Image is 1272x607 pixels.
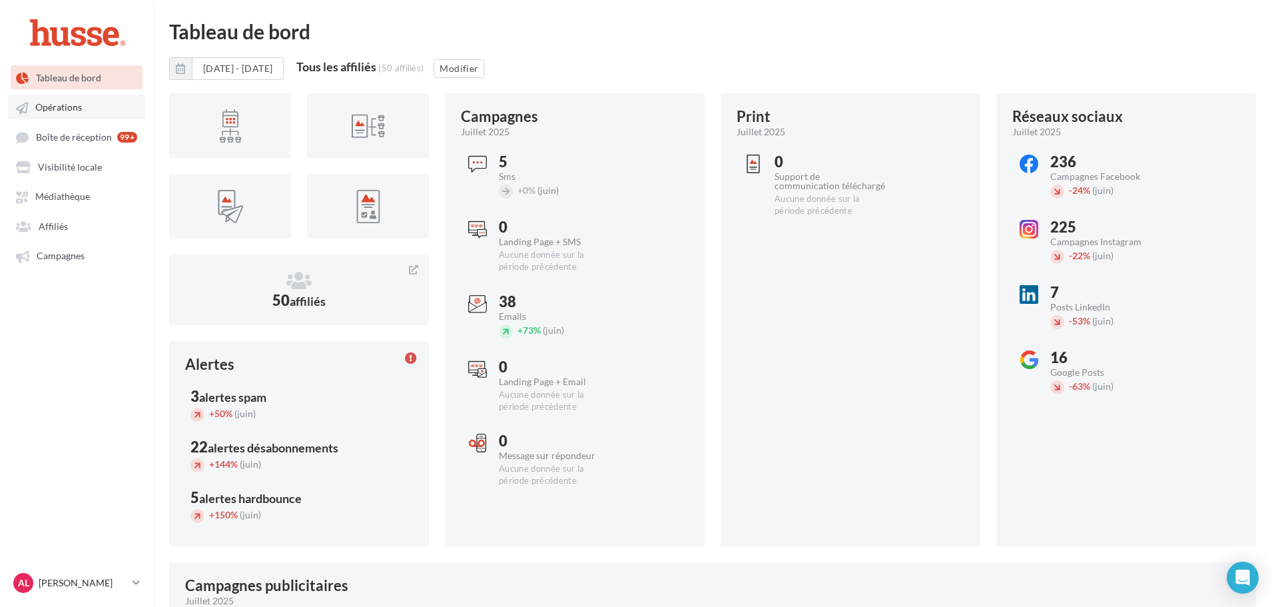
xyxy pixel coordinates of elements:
span: 24% [1069,185,1090,196]
span: (juin) [240,509,261,520]
button: [DATE] - [DATE] [192,57,284,80]
span: juillet 2025 [1012,125,1061,139]
div: alertes désabonnements [208,442,338,454]
div: (50 affiliés) [378,63,424,73]
a: Affiliés [8,214,145,238]
span: - [1069,250,1072,261]
span: Visibilité locale [38,161,102,173]
div: Tous les affiliés [296,61,376,73]
div: Support de communication téléchargé [775,172,886,191]
div: Posts LinkedIn [1050,303,1161,312]
div: Print [737,109,771,124]
span: + [209,509,214,520]
span: (juin) [1092,380,1113,392]
div: Aucune donnée sur la période précédente [499,463,610,487]
span: 50 [272,291,326,309]
div: Emails [499,312,610,321]
div: 5 [190,490,408,505]
button: [DATE] - [DATE] [169,57,284,80]
div: 0 [499,220,610,235]
div: Tableau de bord [169,21,1256,41]
span: Tableau de bord [36,72,101,83]
span: - [1069,380,1072,392]
span: (juin) [543,324,564,336]
span: + [517,324,523,336]
span: (juin) [1092,185,1113,196]
div: alertes hardbounce [199,492,302,504]
span: (juin) [234,408,256,419]
span: 63% [1069,380,1090,392]
span: - [1069,185,1072,196]
a: Médiathèque [8,184,145,208]
div: Campagnes Instagram [1050,237,1161,247]
div: Sms [499,172,610,181]
div: 38 [499,295,610,309]
span: + [209,408,214,419]
div: Landing Page + Email [499,377,610,386]
div: Aucune donnée sur la période précédente [499,389,610,413]
div: 0 [499,434,610,448]
span: juillet 2025 [461,125,509,139]
div: 7 [1050,285,1161,300]
div: Aucune donnée sur la période précédente [499,249,610,273]
span: AL [18,576,29,590]
a: Opérations [8,95,145,119]
div: 99+ [117,132,137,143]
div: Message sur répondeur [499,451,610,460]
span: juillet 2025 [737,125,785,139]
div: Réseaux sociaux [1012,109,1123,124]
div: Alertes [185,357,234,372]
span: (juin) [1092,250,1113,261]
a: Campagnes [8,243,145,267]
div: 3 [190,389,408,404]
a: AL [PERSON_NAME] [11,570,143,596]
a: Tableau de bord [8,65,145,89]
div: 225 [1050,220,1161,235]
div: Google Posts [1050,368,1161,377]
div: 0 [499,360,610,374]
span: affiliés [290,294,326,308]
div: Landing Page + SMS [499,237,610,247]
div: Open Intercom Messenger [1227,562,1259,594]
div: alertes spam [199,391,266,403]
div: 236 [1050,155,1161,169]
span: - [1069,315,1072,326]
p: [PERSON_NAME] [39,576,127,590]
a: Visibilité locale [8,155,145,179]
div: 16 [1050,350,1161,365]
span: Médiathèque [35,191,90,203]
span: (juin) [537,185,559,196]
span: 150% [209,509,238,520]
span: 53% [1069,315,1090,326]
div: 22 [190,440,408,454]
span: Campagnes [37,251,85,262]
div: 0 [775,155,886,169]
span: Boîte de réception [36,131,112,143]
span: Affiliés [39,221,68,232]
button: Modifier [434,59,484,78]
a: Boîte de réception 99+ [8,125,145,149]
div: 5 [499,155,610,169]
span: 0% [517,185,535,196]
span: + [517,185,523,196]
div: Campagnes publicitaires [185,578,348,593]
span: (juin) [240,458,261,470]
span: 22% [1069,250,1090,261]
span: 144% [209,458,238,470]
div: Campagnes [461,109,538,124]
div: Campagnes Facebook [1050,172,1161,181]
div: Aucune donnée sur la période précédente [775,193,886,217]
span: 50% [209,408,232,419]
span: (juin) [1092,315,1113,326]
span: 73% [517,324,541,336]
span: + [209,458,214,470]
span: Opérations [35,102,82,113]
